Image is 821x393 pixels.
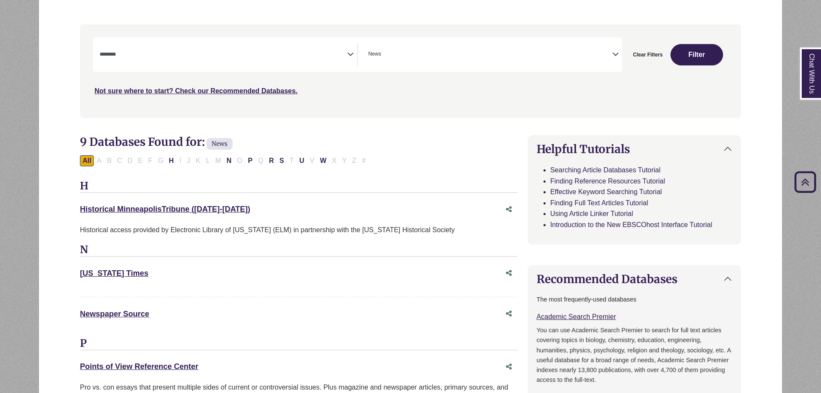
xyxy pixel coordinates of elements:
[245,155,255,166] button: Filter Results P
[80,269,148,278] a: [US_STATE] Times
[80,205,250,213] a: Historical MinneapolisTribune ([DATE]-[DATE])
[80,362,198,371] a: Points of View Reference Center
[166,155,177,166] button: Filter Results H
[80,337,517,350] h3: P
[537,325,732,384] p: You can use Academic Search Premier to search for full text articles covering topics in biology, ...
[500,201,517,218] button: Share this database
[80,135,205,149] span: 9 Databases Found for:
[383,52,387,59] textarea: Search
[627,44,668,65] button: Clear Filters
[528,136,741,163] button: Helpful Tutorials
[80,24,741,118] nav: Search filters
[80,244,517,257] h3: N
[207,138,233,150] span: News
[365,50,381,58] li: News
[80,225,517,236] div: Historical access provided by Electronic Library of [US_STATE] (ELM) in partnership with the [US_...
[550,199,648,207] a: Finding Full Text Articles Tutorial
[80,180,517,193] h3: H
[95,87,298,95] a: Not sure where to start? Check our Recommended Databases.
[500,306,517,322] button: Share this database
[500,265,517,281] button: Share this database
[80,155,94,166] button: All
[528,266,741,293] button: Recommended Databases
[80,310,149,318] a: Newspaper Source
[791,176,819,188] a: Back to Top
[80,157,369,164] div: Alpha-list to filter by first letter of database name
[550,210,633,217] a: Using Article Linker Tutorial
[670,44,724,65] button: Submit for Search Results
[550,166,661,174] a: Searching Article Databases Tutorial
[297,155,307,166] button: Filter Results U
[100,52,347,59] textarea: Search
[537,313,616,320] a: Academic Search Premier
[500,359,517,375] button: Share this database
[537,295,732,304] p: The most frequently-used databases
[550,188,662,195] a: Effective Keyword Searching Tutorial
[368,50,381,58] span: News
[224,155,234,166] button: Filter Results N
[266,155,277,166] button: Filter Results R
[550,177,665,185] a: Finding Reference Resources Tutorial
[277,155,286,166] button: Filter Results S
[317,155,329,166] button: Filter Results W
[550,221,712,228] a: Introduction to the New EBSCOhost Interface Tutorial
